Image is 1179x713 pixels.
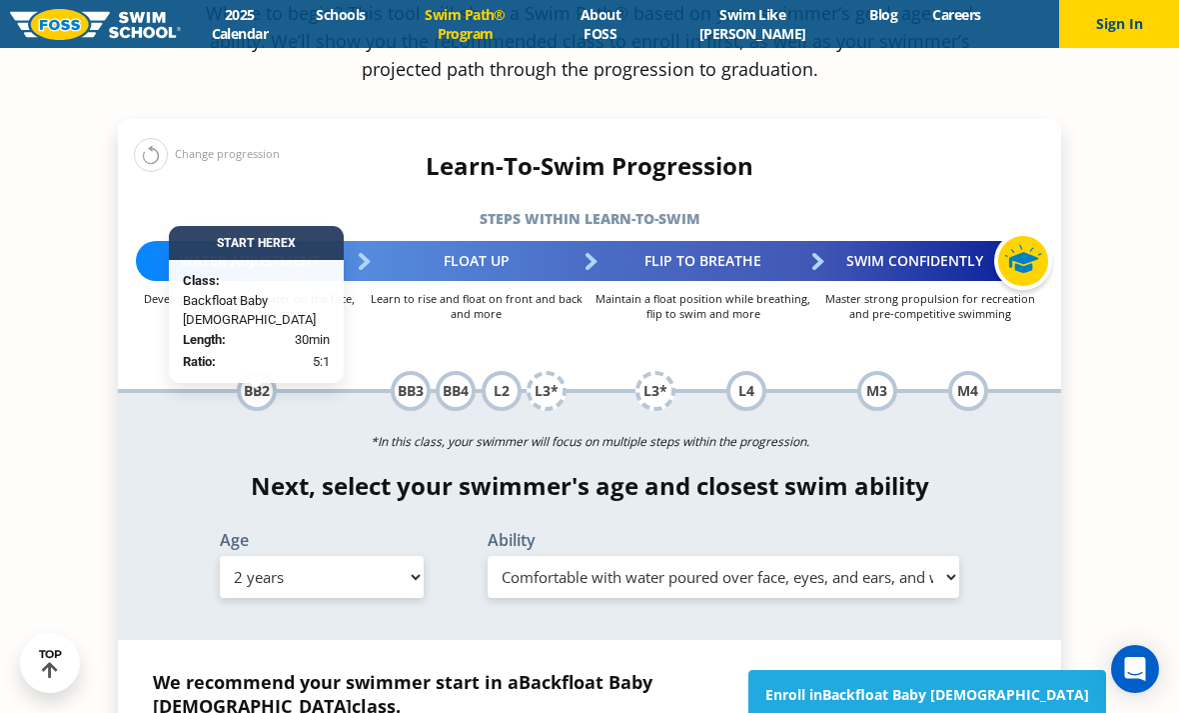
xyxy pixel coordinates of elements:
label: Age [220,532,424,548]
span: Backfloat Baby [DEMOGRAPHIC_DATA] [822,685,1089,704]
img: FOSS Swim School Logo [10,9,181,40]
h5: Steps within Learn-to-Swim [118,205,1061,233]
a: Schools [299,5,383,24]
p: *In this class, your swimmer will focus on multiple steps within the progression. [118,428,1061,456]
h4: Learn-To-Swim Progression [118,152,1061,180]
a: Blog [852,5,915,24]
div: Flip to Breathe [589,241,816,281]
div: Water Adjustment [136,241,363,281]
p: Master strong propulsion for recreation and pre-competitive swimming [816,291,1043,321]
div: Swim Confidently [816,241,1043,281]
span: X [288,236,296,250]
a: 2025 Calendar [181,5,299,43]
span: 30min [295,330,330,350]
div: BB4 [436,371,476,411]
span: 5:1 [313,352,330,372]
div: L2 [482,371,522,411]
strong: Length: [183,332,226,347]
div: M3 [857,371,897,411]
p: Learn to rise and float on front and back and more [363,291,589,321]
div: TOP [39,648,62,679]
div: Float Up [363,241,589,281]
div: Change progression [134,137,280,172]
div: L4 [726,371,766,411]
a: Careers [915,5,998,24]
h4: Next, select your swimmer's age and closest swim ability [118,472,1061,500]
label: Ability [488,532,959,548]
a: Swim Like [PERSON_NAME] [652,5,851,43]
div: BB3 [391,371,431,411]
p: Maintain a float position while breathing, flip to swim and more [589,291,816,321]
div: Start Here [169,226,344,260]
strong: Class: [183,273,220,288]
div: Open Intercom Messenger [1111,645,1159,693]
strong: Ratio: [183,354,216,369]
a: About FOSS [548,5,652,43]
div: BB2 [237,371,277,411]
span: Backfloat Baby [DEMOGRAPHIC_DATA] [183,291,330,330]
a: Swim Path® Program [383,5,548,43]
p: Develop comfort with water on the face, submersion and more [136,291,363,321]
div: M4 [948,371,988,411]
